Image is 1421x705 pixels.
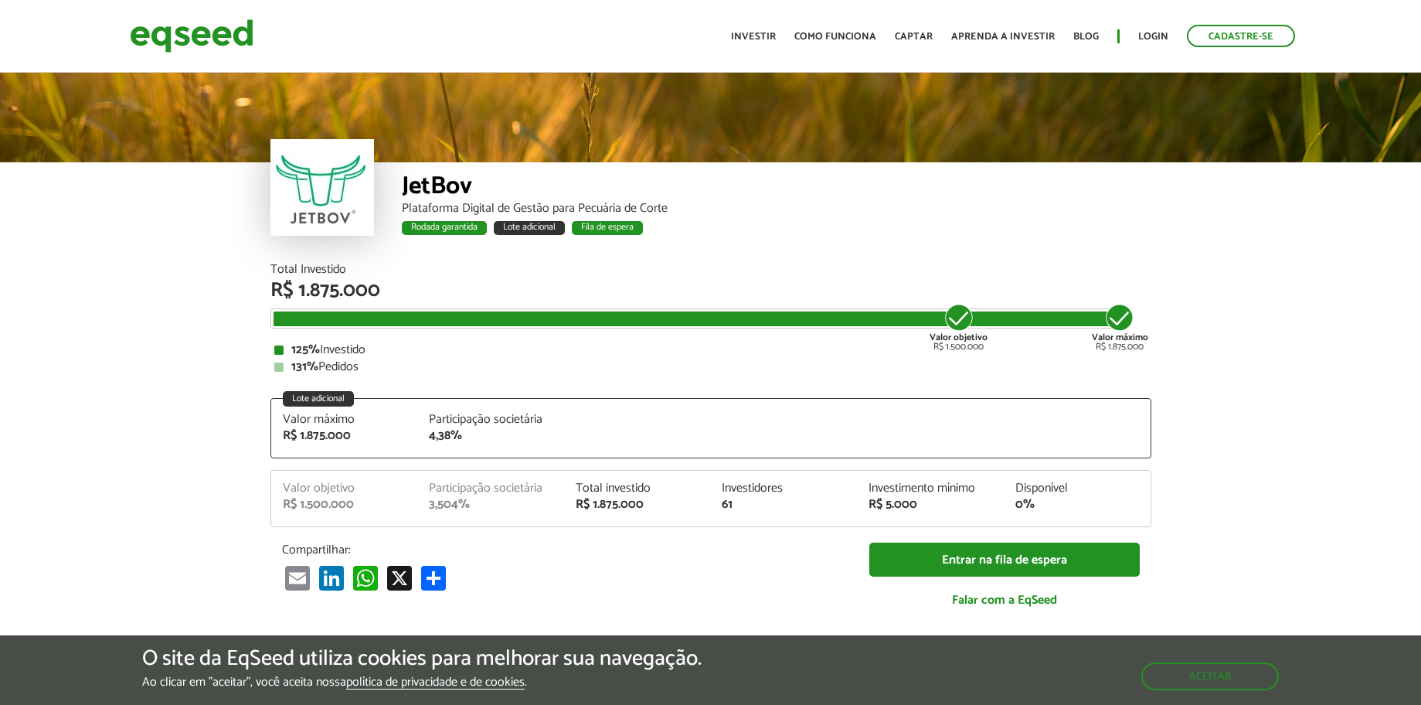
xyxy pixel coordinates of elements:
[429,499,552,511] div: 3,504%
[1138,32,1168,42] a: Login
[346,676,525,690] a: política de privacidade e de cookies
[316,565,347,591] a: LinkedIn
[291,339,320,360] strong: 125%
[274,344,1147,356] div: Investido
[274,361,1147,373] div: Pedidos
[283,482,406,495] div: Valor objetivo
[1015,482,1139,495] div: Disponível
[283,414,406,426] div: Valor máximo
[731,32,776,42] a: Investir
[576,499,699,511] div: R$ 1.875.000
[402,221,487,235] div: Rodada garantida
[429,482,552,495] div: Participação societária
[1187,25,1295,47] a: Cadastre-se
[1092,330,1148,345] strong: Valor máximo
[930,302,988,352] div: R$ 1.500.000
[282,543,846,557] p: Compartilhar:
[291,356,318,377] strong: 131%
[142,647,702,671] h5: O site da EqSeed utiliza cookies para melhorar sua navegação.
[283,430,406,442] div: R$ 1.875.000
[270,281,1151,301] div: R$ 1.875.000
[429,414,552,426] div: Participação societária
[384,565,415,591] a: X
[282,565,313,591] a: Email
[494,221,565,235] div: Lote adicional
[429,430,552,442] div: 4,38%
[270,264,1151,276] div: Total Investido
[869,543,1140,577] a: Entrar na fila de espera
[1141,662,1279,690] button: Aceitar
[1092,302,1148,352] div: R$ 1.875.000
[1015,499,1139,511] div: 0%
[930,330,988,345] strong: Valor objetivo
[576,482,699,495] div: Total investido
[142,675,702,690] p: Ao clicar em "aceitar", você aceita nossa .
[402,203,1151,215] div: Plataforma Digital de Gestão para Pecuária de Corte
[283,499,406,511] div: R$ 1.500.000
[722,482,845,495] div: Investidores
[350,565,381,591] a: WhatsApp
[869,584,1140,616] a: Falar com a EqSeed
[869,499,992,511] div: R$ 5.000
[130,15,253,56] img: EqSeed
[283,391,354,407] div: Lote adicional
[572,221,643,235] div: Fila de espera
[1073,32,1099,42] a: Blog
[722,499,845,511] div: 61
[951,32,1055,42] a: Aprenda a investir
[895,32,933,42] a: Captar
[869,482,992,495] div: Investimento mínimo
[794,32,876,42] a: Como funciona
[402,174,1151,203] div: JetBov
[418,565,449,591] a: Compartilhar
